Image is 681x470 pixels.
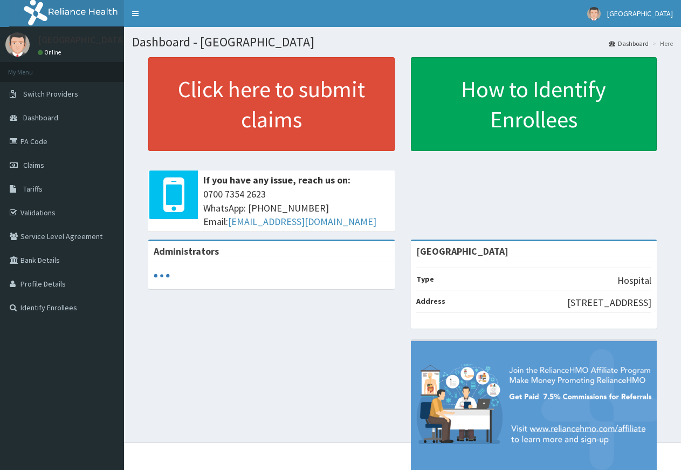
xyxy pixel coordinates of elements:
[567,296,651,310] p: [STREET_ADDRESS]
[5,32,30,57] img: User Image
[23,113,58,122] span: Dashboard
[411,341,657,470] img: provider-team-banner.png
[23,89,78,99] span: Switch Providers
[416,296,445,306] b: Address
[607,9,673,18] span: [GEOGRAPHIC_DATA]
[609,39,649,48] a: Dashboard
[617,274,651,288] p: Hospital
[416,245,508,257] strong: [GEOGRAPHIC_DATA]
[650,39,673,48] li: Here
[154,245,219,257] b: Administrators
[416,274,434,284] b: Type
[23,160,44,170] span: Claims
[23,184,43,194] span: Tariffs
[411,57,657,151] a: How to Identify Enrollees
[587,7,601,21] img: User Image
[203,187,389,229] span: 0700 7354 2623 WhatsApp: [PHONE_NUMBER] Email:
[228,215,376,228] a: [EMAIL_ADDRESS][DOMAIN_NAME]
[132,35,673,49] h1: Dashboard - [GEOGRAPHIC_DATA]
[38,49,64,56] a: Online
[148,57,395,151] a: Click here to submit claims
[203,174,350,186] b: If you have any issue, reach us on:
[38,35,127,45] p: [GEOGRAPHIC_DATA]
[154,268,170,284] svg: audio-loading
